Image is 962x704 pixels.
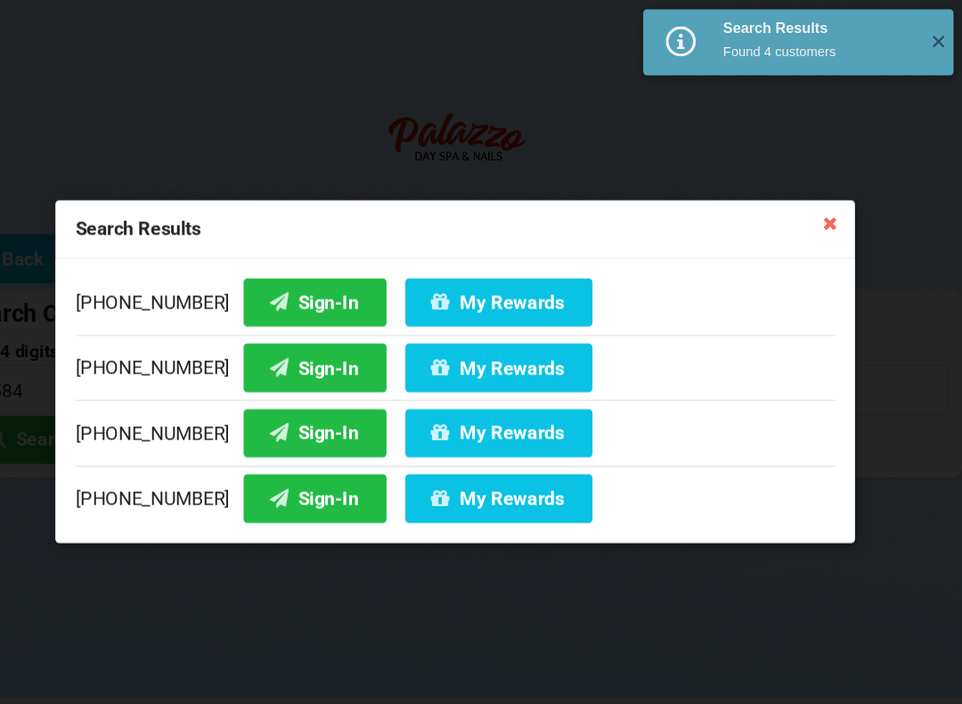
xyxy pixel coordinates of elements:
button: My Rewards [434,388,611,433]
div: Search Results [102,190,860,245]
div: Search Results [735,18,917,36]
div: [PHONE_NUMBER] [121,264,841,317]
div: [PHONE_NUMBER] [121,379,841,441]
div: [PHONE_NUMBER] [121,317,841,380]
div: Found 4 customers [735,40,917,58]
button: Sign-In [281,388,416,433]
button: Sign-In [281,264,416,309]
button: My Rewards [434,449,611,495]
button: My Rewards [434,325,611,371]
button: Sign-In [281,325,416,371]
button: Sign-In [281,449,416,495]
button: My Rewards [434,264,611,309]
div: [PHONE_NUMBER] [121,441,841,495]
